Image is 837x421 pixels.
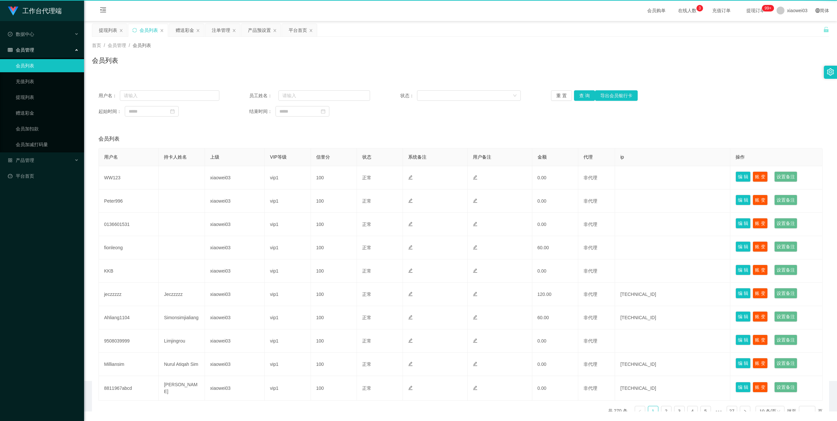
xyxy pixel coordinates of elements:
[265,353,311,376] td: vip1
[473,222,477,226] i: 图标: edit
[248,24,271,36] div: 产品预设置
[400,92,417,99] span: 状态：
[249,92,278,99] span: 员工姓名：
[532,376,578,401] td: 0.00
[774,195,797,205] button: 设置备注
[584,362,597,367] span: 非代理
[736,195,751,205] button: 编 辑
[265,283,311,306] td: vip1
[753,358,768,368] button: 账 变
[538,154,547,160] span: 金额
[99,353,159,376] td: Milliansim
[311,376,357,401] td: 100
[205,213,265,236] td: xiaowei03
[408,154,427,160] span: 系统备注
[774,218,797,229] button: 设置备注
[740,406,750,416] li: 下一页
[615,376,730,401] td: [TECHNICAL_ID]
[408,245,413,250] i: 图标: edit
[714,406,724,416] li: 向后 5 页
[99,166,159,189] td: WW123
[688,406,697,416] a: 4
[615,353,730,376] td: [TECHNICAL_ID]
[736,218,751,229] button: 编 辑
[532,189,578,213] td: 0.00
[736,171,751,182] button: 编 辑
[311,329,357,353] td: 100
[696,5,703,11] sup: 3
[311,306,357,329] td: 100
[104,154,118,160] span: 用户名
[311,189,357,213] td: 100
[753,195,768,205] button: 账 变
[311,259,357,283] td: 100
[205,259,265,283] td: xiaowei03
[205,189,265,213] td: xiaowei03
[99,306,159,329] td: Ahliang1104
[265,259,311,283] td: vip1
[774,382,797,392] button: 设置备注
[8,8,62,13] a: 工作台代理端
[160,29,164,33] i: 图标: close
[532,236,578,259] td: 60.00
[210,154,219,160] span: 上级
[674,406,685,416] li: 3
[92,55,118,65] h1: 会员列表
[532,166,578,189] td: 0.00
[205,236,265,259] td: xiaowei03
[532,213,578,236] td: 0.00
[675,8,700,13] span: 在线人数
[265,189,311,213] td: vip1
[362,315,371,320] span: 正常
[574,90,595,101] button: 查 询
[205,329,265,353] td: xiaowei03
[159,329,205,353] td: Limjingrou
[104,43,105,48] span: /
[205,376,265,401] td: xiaowei03
[736,335,751,345] button: 编 辑
[265,376,311,401] td: vip1
[362,292,371,297] span: 正常
[205,353,265,376] td: xiaowei03
[743,410,747,413] i: 图标: right
[736,154,745,160] span: 操作
[170,109,175,114] i: 图标: calendar
[638,410,642,413] i: 图标: left
[753,288,768,299] button: 账 变
[753,265,768,275] button: 账 变
[584,154,593,160] span: 代理
[760,406,776,416] div: 10 条/页
[473,338,477,343] i: 图标: edit
[164,154,187,160] span: 持卡人姓名
[700,406,711,416] li: 5
[753,171,768,182] button: 账 变
[22,0,62,21] h1: 工作台代理端
[16,91,79,104] a: 提现列表
[99,92,120,99] span: 用户名：
[89,397,832,404] div: 2021
[736,358,751,368] button: 编 辑
[753,382,768,392] button: 账 变
[584,386,597,391] span: 非代理
[513,94,517,98] i: 图标: down
[265,213,311,236] td: vip1
[473,268,477,273] i: 图标: edit
[129,43,130,48] span: /
[736,288,751,299] button: 编 辑
[8,158,34,163] span: 产品管理
[8,169,79,183] a: 图标: dashboard平台首页
[176,24,194,36] div: 赠送彩金
[99,213,159,236] td: 0136601531
[311,213,357,236] td: 100
[16,59,79,72] a: 会员列表
[753,311,768,322] button: 账 变
[140,24,158,36] div: 会员列表
[615,283,730,306] td: [TECHNICAL_ID]
[99,189,159,213] td: Peter996
[362,154,371,160] span: 状态
[473,245,477,250] i: 图标: edit
[99,24,117,36] div: 提现列表
[265,236,311,259] td: vip1
[321,109,325,114] i: 图标: calendar
[92,0,114,21] i: 图标: menu-fold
